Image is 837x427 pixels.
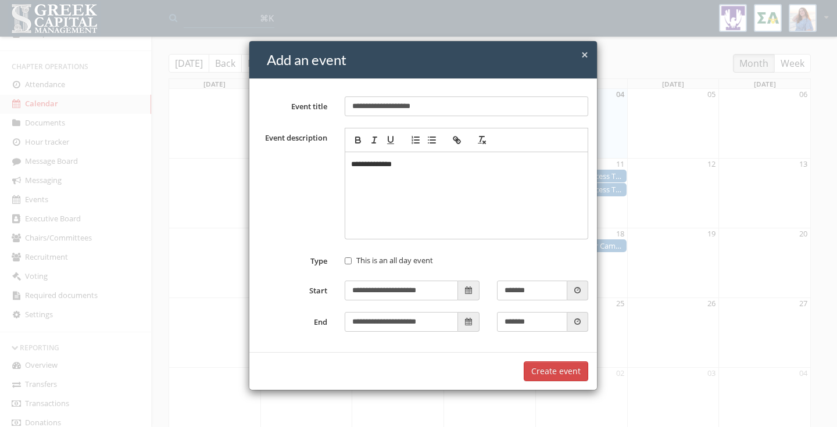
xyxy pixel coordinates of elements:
label: This is an all day event [345,255,433,267]
label: Event description [249,128,337,143]
label: Event title [249,97,337,112]
input: This is an all day event [345,257,352,264]
label: Type [249,252,337,267]
label: End [249,313,337,328]
h4: Add an event [267,50,588,70]
span: × [581,46,588,63]
button: Create event [524,361,588,381]
label: Start [249,281,337,296]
